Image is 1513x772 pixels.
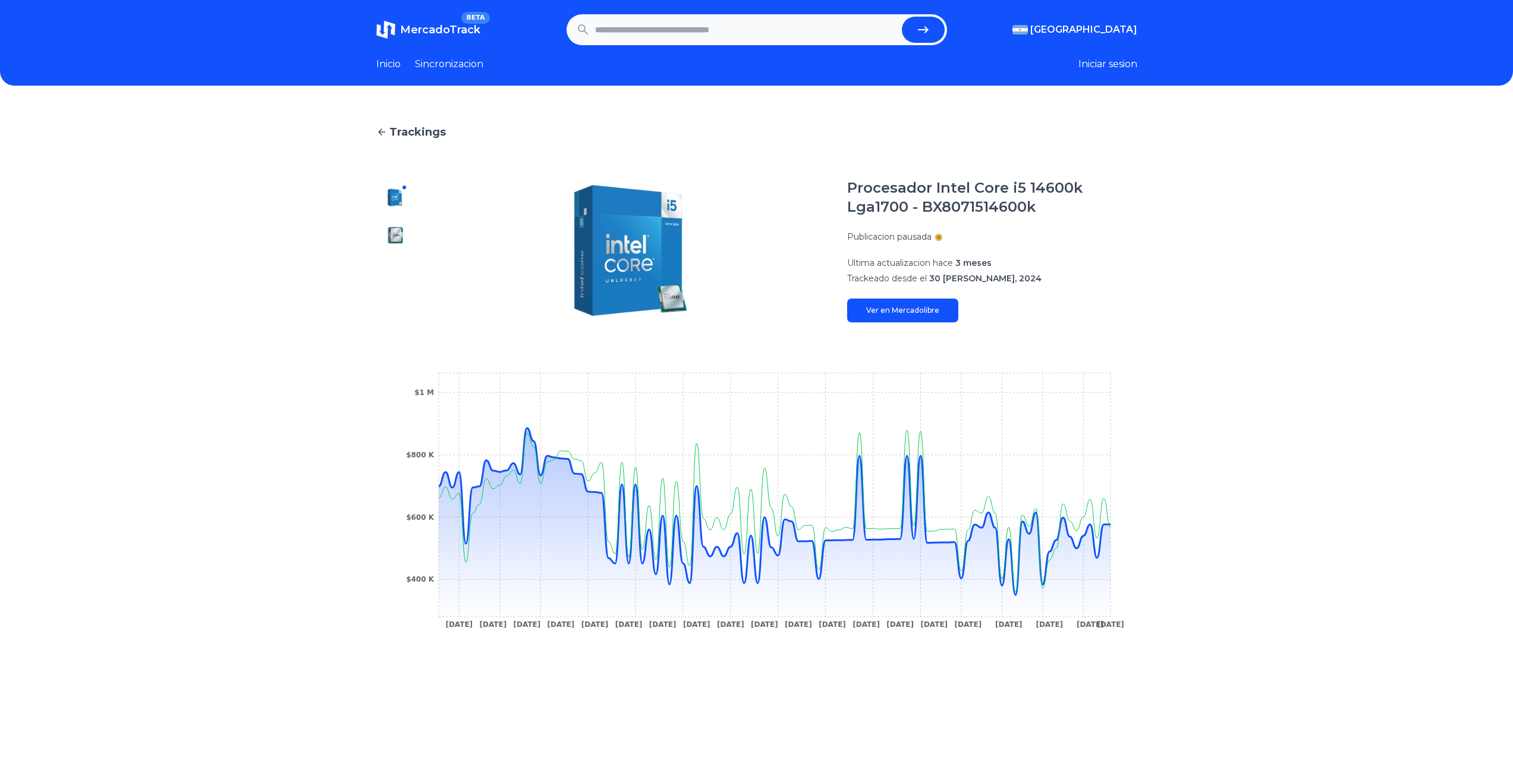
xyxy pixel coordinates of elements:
span: [GEOGRAPHIC_DATA] [1030,23,1137,37]
tspan: $1 M [414,388,434,397]
a: Inicio [376,57,401,71]
tspan: [DATE] [581,620,608,629]
tspan: [DATE] [513,620,540,629]
tspan: [DATE] [886,620,914,629]
img: Procesador Intel Core i5 14600k Lga1700 - BX8071514600k [386,226,405,245]
tspan: [DATE] [819,620,846,629]
tspan: [DATE] [995,620,1022,629]
tspan: [DATE] [1076,620,1103,629]
tspan: [DATE] [682,620,710,629]
img: MercadoTrack [376,20,395,39]
span: MercadoTrack [400,23,480,36]
tspan: [DATE] [479,620,507,629]
button: Iniciar sesion [1078,57,1137,71]
tspan: [DATE] [1036,620,1063,629]
tspan: [DATE] [954,620,982,629]
tspan: $600 K [406,513,435,522]
tspan: [DATE] [751,620,778,629]
span: Ultima actualizacion hace [847,258,953,268]
tspan: [DATE] [785,620,812,629]
a: MercadoTrackBETA [376,20,480,39]
a: Trackings [376,124,1137,140]
img: Argentina [1012,25,1028,34]
a: Sincronizacion [415,57,483,71]
tspan: [DATE] [445,620,473,629]
p: Publicacion pausada [847,231,932,243]
span: BETA [461,12,489,24]
tspan: [DATE] [920,620,948,629]
tspan: [DATE] [649,620,676,629]
tspan: [DATE] [853,620,880,629]
tspan: [DATE] [547,620,574,629]
button: [GEOGRAPHIC_DATA] [1012,23,1137,37]
tspan: $800 K [406,451,435,459]
span: 30 [PERSON_NAME], 2024 [929,273,1042,284]
span: Trackeado desde el [847,273,927,284]
tspan: [DATE] [615,620,642,629]
tspan: [DATE] [1097,620,1124,629]
tspan: [DATE] [716,620,744,629]
img: Procesador Intel Core i5 14600k Lga1700 - BX8071514600k [386,188,405,207]
a: Ver en Mercadolibre [847,299,958,322]
tspan: $400 K [406,575,435,583]
span: Trackings [389,124,446,140]
span: 3 meses [955,258,992,268]
h1: Procesador Intel Core i5 14600k Lga1700 - BX8071514600k [847,178,1137,216]
img: Procesador Intel Core i5 14600k Lga1700 - BX8071514600k [438,178,823,322]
